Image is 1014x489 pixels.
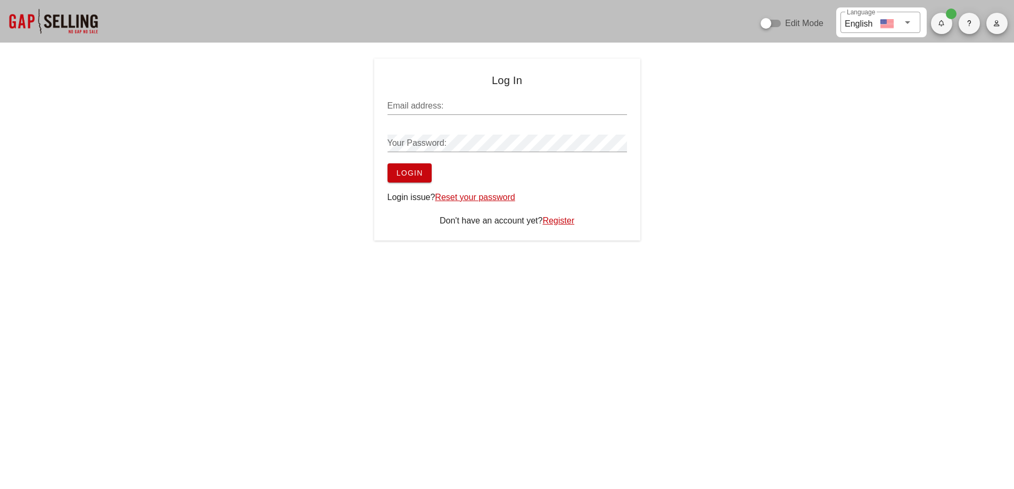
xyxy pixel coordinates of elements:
[435,193,515,202] a: Reset your password
[785,18,823,29] label: Edit Mode
[388,72,627,89] h4: Log In
[542,216,574,225] a: Register
[946,9,957,19] span: Badge
[388,214,627,227] div: Don't have an account yet?
[845,15,872,30] div: English
[388,191,627,204] div: Login issue?
[388,163,432,183] button: Login
[840,12,920,33] div: LanguageEnglish
[396,169,423,177] span: Login
[847,9,875,16] label: Language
